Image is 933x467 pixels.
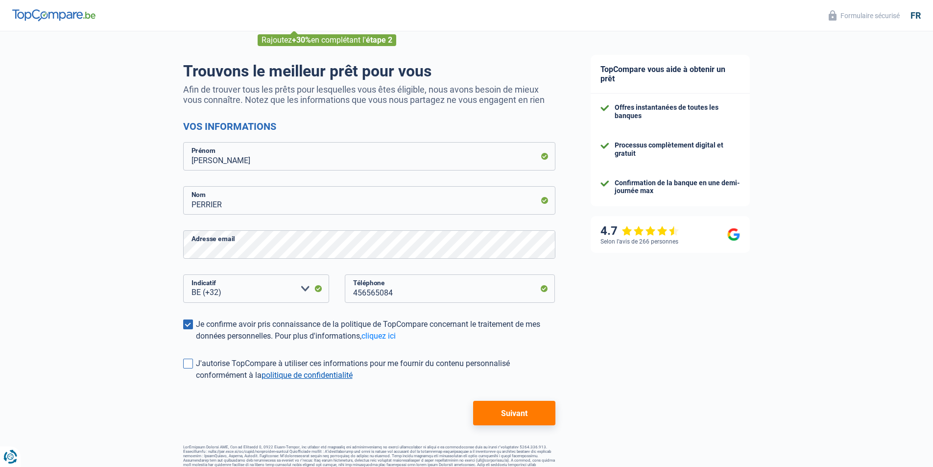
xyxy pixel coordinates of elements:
h2: Vos informations [183,121,555,132]
a: cliquez ici [361,331,396,341]
h1: Trouvons le meilleur prêt pour vous [183,62,555,80]
div: Processus complètement digital et gratuit [615,141,740,158]
div: Offres instantanées de toutes les banques [615,103,740,120]
div: fr [910,10,921,21]
div: Selon l’avis de 266 personnes [600,238,678,245]
a: politique de confidentialité [262,370,353,380]
div: Je confirme avoir pris connaissance de la politique de TopCompare concernant le traitement de mes... [196,319,555,342]
div: Confirmation de la banque en une demi-journée max [615,179,740,196]
input: 401020304 [345,274,555,303]
span: +30% [292,35,311,45]
button: Formulaire sécurisé [823,7,906,24]
span: étape 2 [366,35,392,45]
img: TopCompare Logo [12,9,96,21]
div: J'autorise TopCompare à utiliser ces informations pour me fournir du contenu personnalisé conform... [196,358,555,381]
button: Suivant [473,401,555,425]
div: TopCompare vous aide à obtenir un prêt [591,55,750,94]
div: Rajoutez en complétant l' [258,34,396,46]
p: Afin de trouver tous les prêts pour lesquelles vous êtes éligible, nous avons besoin de mieux vou... [183,84,555,105]
div: 4.7 [600,224,679,238]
